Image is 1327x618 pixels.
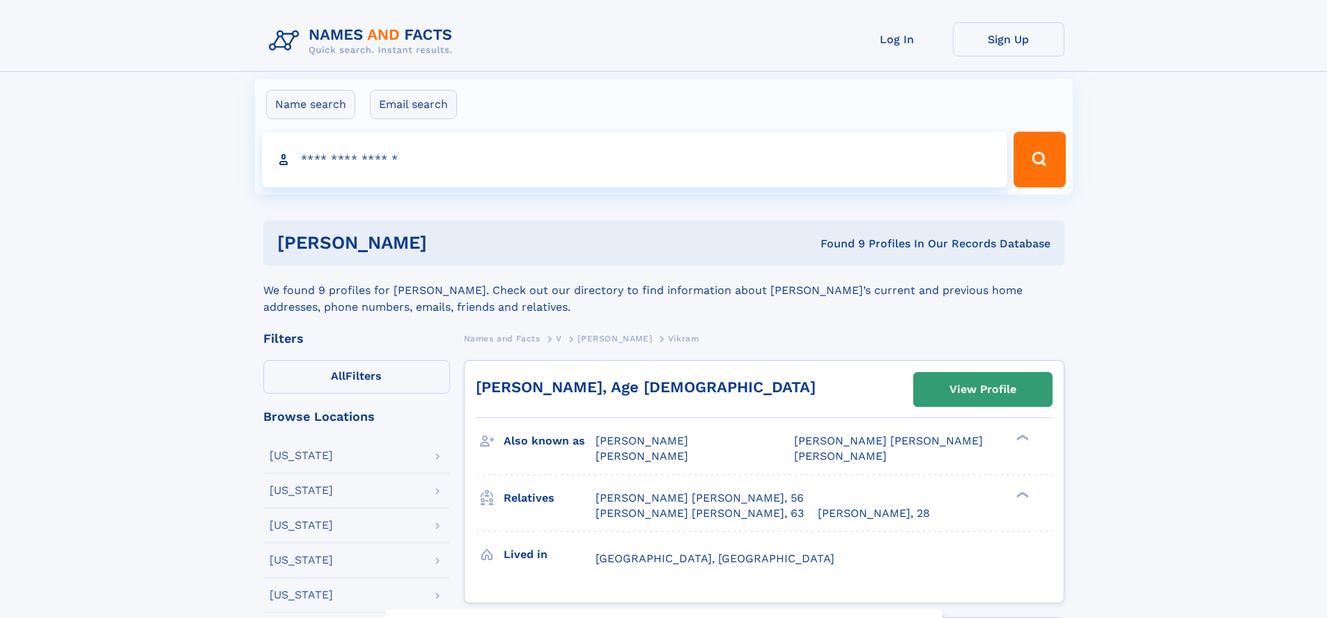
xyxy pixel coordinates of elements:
[794,449,887,463] span: [PERSON_NAME]
[556,334,562,343] span: V
[841,22,953,56] a: Log In
[556,330,562,347] a: V
[1014,132,1065,187] button: Search Button
[270,589,333,601] div: [US_STATE]
[596,449,688,463] span: [PERSON_NAME]
[914,373,1052,406] a: View Profile
[263,265,1064,316] div: We found 9 profiles for [PERSON_NAME]. Check out our directory to find information about [PERSON_...
[270,485,333,496] div: [US_STATE]
[577,334,652,343] span: [PERSON_NAME]
[270,450,333,461] div: [US_STATE]
[263,410,450,423] div: Browse Locations
[262,132,1008,187] input: search input
[623,236,1050,252] div: Found 9 Profiles In Our Records Database
[577,330,652,347] a: [PERSON_NAME]
[504,429,596,453] h3: Also known as
[504,486,596,510] h3: Relatives
[596,434,688,447] span: [PERSON_NAME]
[370,90,457,119] label: Email search
[668,334,699,343] span: Vikram
[794,434,983,447] span: [PERSON_NAME] [PERSON_NAME]
[1013,490,1030,499] div: ❯
[263,332,450,345] div: Filters
[949,373,1016,405] div: View Profile
[476,378,816,396] a: [PERSON_NAME], Age [DEMOGRAPHIC_DATA]
[596,552,835,565] span: [GEOGRAPHIC_DATA], [GEOGRAPHIC_DATA]
[263,22,464,60] img: Logo Names and Facts
[270,520,333,531] div: [US_STATE]
[504,543,596,566] h3: Lived in
[270,555,333,566] div: [US_STATE]
[1013,433,1030,442] div: ❯
[464,330,541,347] a: Names and Facts
[266,90,355,119] label: Name search
[263,360,450,394] label: Filters
[953,22,1064,56] a: Sign Up
[596,490,804,506] a: [PERSON_NAME] [PERSON_NAME], 56
[818,506,930,521] a: [PERSON_NAME], 28
[277,234,624,252] h1: [PERSON_NAME]
[596,506,804,521] a: [PERSON_NAME] [PERSON_NAME], 63
[331,369,346,383] span: All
